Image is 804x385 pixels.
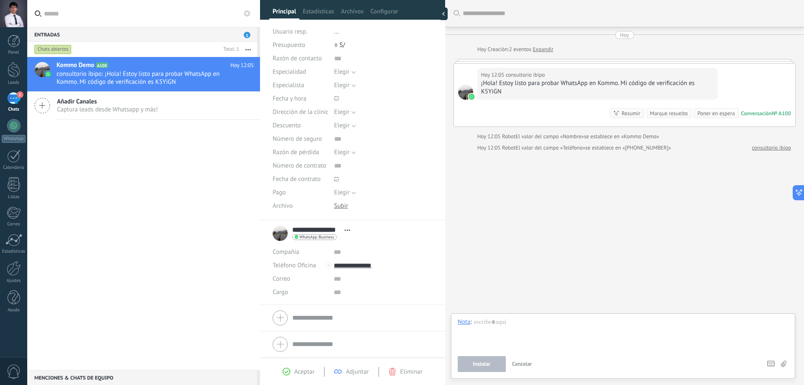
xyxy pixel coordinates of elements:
[273,28,307,36] span: Usuario resp.
[334,68,350,76] span: Elegir
[334,108,350,116] span: Elegir
[334,79,356,92] button: Elegir
[334,148,350,156] span: Elegir
[273,159,328,173] div: Número de contrato
[509,45,531,54] span: 2 eventos
[273,109,332,115] span: Dirección de la clínica
[27,370,257,385] div: Menciones & Chats de equipo
[439,8,448,20] div: Ocultar
[230,61,254,70] span: Hoy 12:05
[273,163,326,169] span: Número de contrato
[273,65,328,79] div: Especialidad
[2,165,26,171] div: Calendario
[273,186,328,199] div: Pago
[370,8,398,20] span: Configurar
[57,61,94,70] span: Kommo Demo
[334,189,350,196] span: Elegir
[515,144,585,152] span: El valor del campo «Teléfono»
[294,368,314,376] span: Aceptar
[273,69,306,75] span: Especialidad
[57,106,158,114] span: Captura leads desde Whatsapp y más!
[273,39,328,52] div: Presupuesto
[273,173,328,186] div: Fecha de contrato
[273,149,319,155] span: Razón de pérdida
[273,286,327,299] div: Cargo
[273,189,286,196] span: Pago
[273,199,328,213] div: Archivo
[2,249,26,254] div: Estadísticas
[273,176,321,182] span: Fecha de contrato
[2,307,26,313] div: Ayuda
[273,122,301,129] span: Descuento
[2,194,26,200] div: Listas
[470,318,472,326] span: :
[334,119,356,132] button: Elegir
[477,45,554,54] div: Creación:
[17,91,23,98] span: 1
[458,85,473,100] span: consultorio ibipo
[96,62,108,68] span: A100
[273,25,328,39] div: Usuario resp.
[697,109,734,117] div: Poner en espera
[273,82,304,88] span: Especialista
[620,31,629,39] div: Hoy
[273,52,328,65] div: Razón de contacto
[303,8,334,20] span: Estadísticas
[2,278,26,284] div: Ajustes
[273,132,328,146] div: Número de seguro
[533,45,553,54] a: Expandir
[2,222,26,227] div: Correo
[273,245,327,259] div: Compañía
[400,368,423,376] span: Eliminar
[502,144,515,151] span: Robot
[334,65,356,79] button: Elegir
[334,186,356,199] button: Elegir
[509,356,536,372] button: Cancelar
[45,71,51,77] img: waba.svg
[299,235,334,239] span: WhatsApp Business
[334,81,350,89] span: Elegir
[273,119,328,132] div: Descuento
[506,71,545,79] span: consultorio ibipo
[346,368,369,376] span: Adjuntar
[273,106,328,119] div: Dirección de la clínica
[2,107,26,112] div: Chats
[334,28,339,36] span: ...
[273,203,293,209] span: Archivo
[273,259,316,272] button: Teléfono Oficina
[2,50,26,55] div: Panel
[273,136,322,142] span: Número de seguro
[57,70,238,86] span: consultorio ibipo: ¡Hola! Estoy listo para probar WhatsApp en Kommo. Mi código de verificación es...
[273,8,296,20] span: Principal
[741,110,772,117] div: Conversación
[27,27,257,42] div: Entradas
[244,32,250,38] span: 1
[273,41,305,49] span: Presupuesto
[2,80,26,85] div: Leads
[273,55,322,62] span: Razón de contacto
[585,144,671,152] span: se establece en «[PHONE_NUMBER]»
[584,132,659,141] span: se establece en «Kommo Demo»
[341,8,363,20] span: Archivos
[273,96,307,102] span: Fecha y hora
[239,42,257,57] button: Más
[273,275,290,283] span: Correo
[273,92,328,106] div: Fecha y hora
[273,289,288,295] span: Cargo
[34,44,72,54] div: Chats abiertos
[477,132,502,141] div: Hoy 12:05
[477,144,502,152] div: Hoy 12:05
[334,106,356,119] button: Elegir
[340,41,345,49] span: S/
[458,356,506,372] button: Instalar
[473,361,490,367] span: Instalar
[469,94,474,100] img: waba.svg
[273,272,290,286] button: Correo
[334,146,356,159] button: Elegir
[481,79,714,96] div: ¡Hola! Estoy listo para probar WhatsApp en Kommo. Mi código de verificación es K5YiGN
[502,133,515,140] span: Robot
[515,132,584,141] span: El valor del campo «Nombre»
[220,45,239,54] div: Total: 1
[477,45,488,54] div: Hoy
[772,110,791,117] div: № A100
